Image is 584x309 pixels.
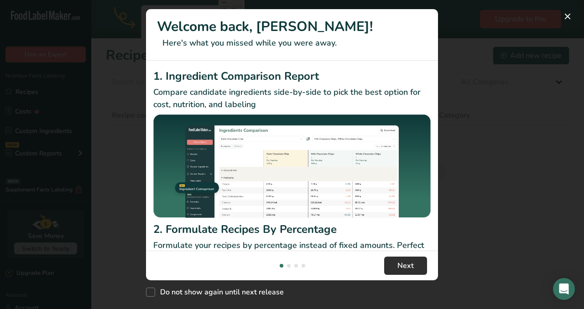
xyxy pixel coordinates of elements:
[153,68,431,84] h2: 1. Ingredient Comparison Report
[157,16,427,37] h1: Welcome back, [PERSON_NAME]!
[153,114,431,218] img: Ingredient Comparison Report
[153,239,431,264] p: Formulate your recipes by percentage instead of fixed amounts. Perfect for scaling and keeping re...
[384,257,427,275] button: Next
[553,278,575,300] div: Open Intercom Messenger
[153,86,431,111] p: Compare candidate ingredients side-by-side to pick the best option for cost, nutrition, and labeling
[153,221,431,237] h2: 2. Formulate Recipes By Percentage
[157,37,427,49] p: Here's what you missed while you were away.
[397,260,414,271] span: Next
[155,288,284,297] span: Do not show again until next release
